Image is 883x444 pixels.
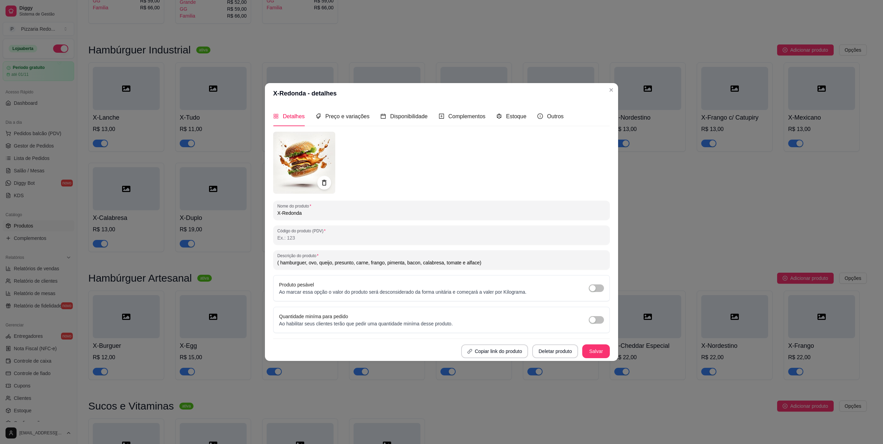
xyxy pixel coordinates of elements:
[277,259,606,266] input: Descrição do produto
[279,320,453,327] p: Ao habilitar seus clientes terão que pedir uma quantidade miníma desse produto.
[277,228,328,234] label: Código do produto (PDV)
[277,234,606,241] input: Código do produto (PDV)
[279,282,314,287] label: Produto pesável
[380,113,386,119] span: calendar
[277,203,314,209] label: Nome do produto
[582,344,610,358] button: Salvar
[506,113,526,119] span: Estoque
[496,113,502,119] span: code-sandbox
[279,289,527,295] p: Ao marcar essa opção o valor do produto será desconsiderado da forma unitária e começará a valer ...
[439,113,444,119] span: plus-square
[390,113,428,119] span: Disponibilidade
[316,113,321,119] span: tags
[537,113,543,119] span: info-circle
[606,84,617,95] button: Close
[277,210,606,216] input: Nome do produto
[273,132,335,194] img: produto
[448,113,486,119] span: Complementos
[461,344,528,358] button: Copiar link do produto
[273,113,279,119] span: appstore
[265,83,618,104] header: X-Redonda - detalhes
[279,314,348,319] label: Quantidade miníma para pedido
[325,113,369,119] span: Preço e variações
[283,113,305,119] span: Detalhes
[532,344,578,358] button: Deletar produto
[547,113,564,119] span: Outros
[277,253,321,259] label: Descrição do produto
